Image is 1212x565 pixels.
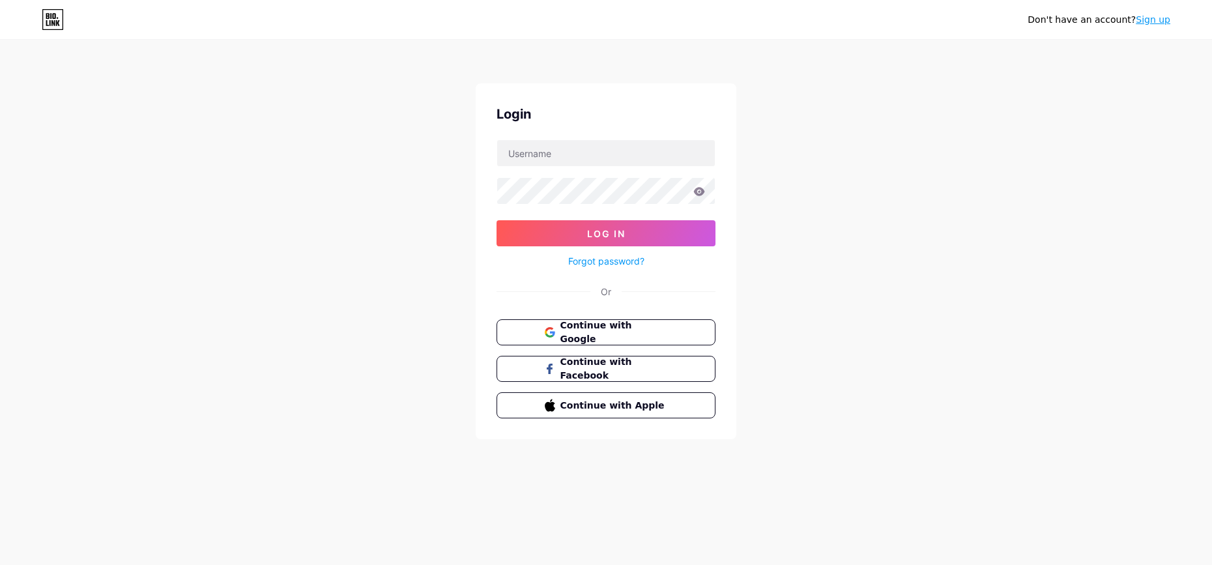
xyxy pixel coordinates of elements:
[1028,13,1170,27] div: Don't have an account?
[601,285,611,298] div: Or
[587,228,626,239] span: Log In
[497,356,715,382] button: Continue with Facebook
[497,392,715,418] button: Continue with Apple
[497,140,715,166] input: Username
[560,399,668,413] span: Continue with Apple
[560,355,668,383] span: Continue with Facebook
[497,319,715,345] button: Continue with Google
[1136,14,1170,25] a: Sign up
[497,104,715,124] div: Login
[497,220,715,246] button: Log In
[560,319,668,346] span: Continue with Google
[568,254,644,268] a: Forgot password?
